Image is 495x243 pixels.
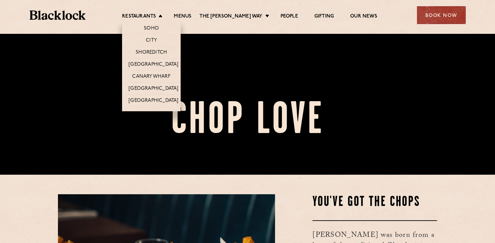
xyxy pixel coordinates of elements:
a: Gifting [314,13,334,20]
a: Canary Wharf [132,74,170,81]
a: The [PERSON_NAME] Way [199,13,262,20]
div: Book Now [417,6,466,24]
a: Our News [350,13,377,20]
h2: You've Got The Chops [312,194,437,210]
a: Shoreditch [136,49,167,57]
img: BL_Textured_Logo-footer-cropped.svg [30,10,86,20]
a: Restaurants [122,13,156,20]
a: City [146,37,157,45]
a: Soho [144,25,159,33]
a: Menus [174,13,191,20]
a: [GEOGRAPHIC_DATA] [129,61,178,69]
a: People [281,13,298,20]
a: [GEOGRAPHIC_DATA] [129,98,178,105]
a: [GEOGRAPHIC_DATA] [129,86,178,93]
